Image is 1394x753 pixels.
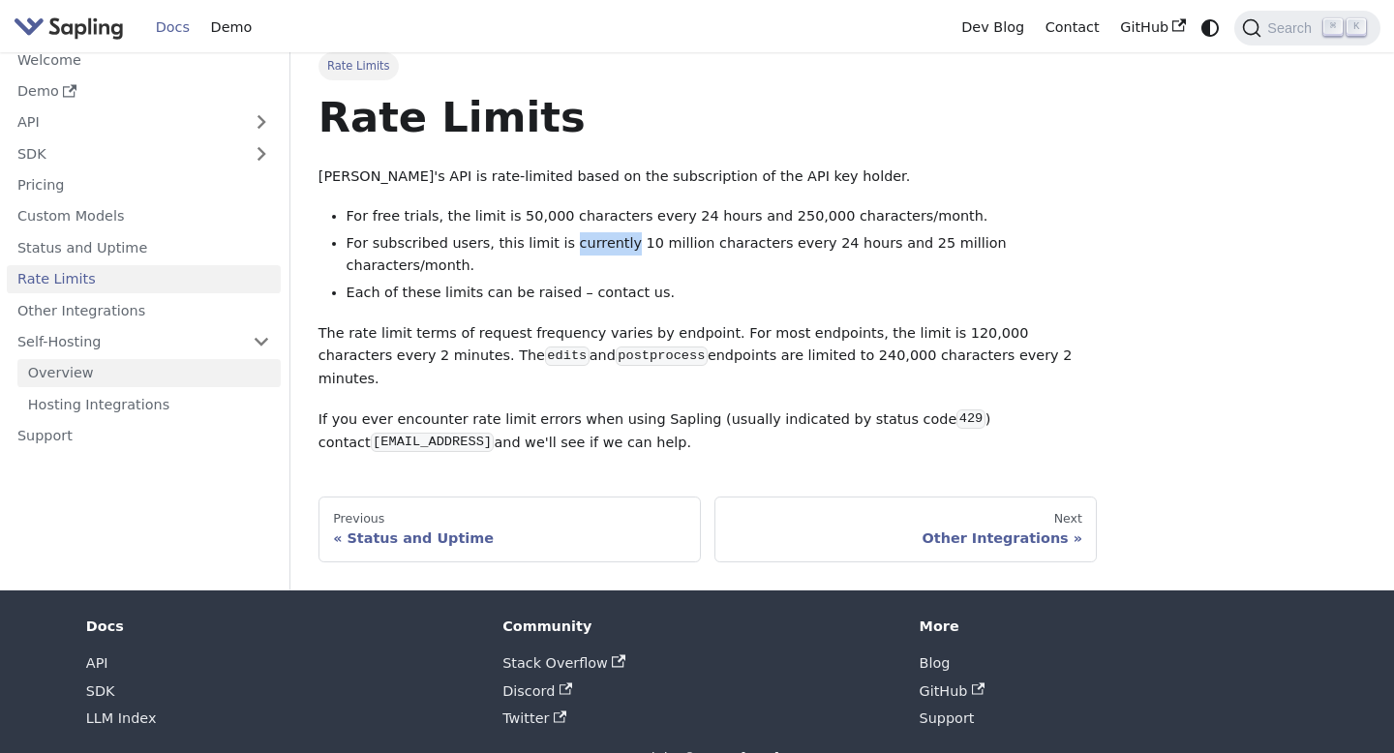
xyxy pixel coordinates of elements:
p: [PERSON_NAME]'s API is rate-limited based on the subscription of the API key holder. [318,166,1098,189]
a: Support [7,422,281,450]
a: Other Integrations [7,296,281,324]
a: Blog [920,655,951,671]
a: API [7,108,242,136]
span: Search [1261,20,1323,36]
a: Pricing [7,171,281,199]
a: Self-Hosting [7,328,281,356]
div: Previous [333,511,685,527]
li: Each of these limits can be raised – contact us. [347,282,1098,305]
button: Search (Command+K) [1234,11,1379,45]
a: PreviousStatus and Uptime [318,497,701,562]
a: SDK [86,683,115,699]
a: GitHub [1109,13,1196,43]
div: Docs [86,617,475,635]
li: For free trials, the limit is 50,000 characters every 24 hours and 250,000 characters/month. [347,205,1098,228]
div: More [920,617,1309,635]
a: Support [920,710,975,726]
a: Hosting Integrations [17,390,281,418]
a: API [86,655,108,671]
a: Welcome [7,45,281,74]
p: If you ever encounter rate limit errors when using Sapling (usually indicated by status code ) co... [318,408,1098,455]
a: Overview [17,359,281,387]
div: Status and Uptime [333,529,685,547]
a: Rate Limits [7,265,281,293]
a: Custom Models [7,202,281,230]
a: Status and Uptime [7,233,281,261]
a: Discord [502,683,572,699]
kbd: ⌘ [1323,18,1343,36]
a: Demo [200,13,262,43]
a: LLM Index [86,710,157,726]
a: Contact [1035,13,1110,43]
a: Sapling.ai [14,14,131,42]
a: Twitter [502,710,566,726]
div: Next [730,511,1082,527]
img: Sapling.ai [14,14,124,42]
code: edits [545,346,590,366]
code: postprocess [616,346,708,366]
a: Docs [145,13,200,43]
a: SDK [7,139,242,167]
div: Community [502,617,892,635]
nav: Breadcrumbs [318,52,1098,79]
a: Demo [7,77,281,105]
button: Expand sidebar category 'SDK' [242,139,281,167]
button: Expand sidebar category 'API' [242,108,281,136]
a: Dev Blog [951,13,1034,43]
li: For subscribed users, this limit is currently 10 million characters every 24 hours and 25 million... [347,232,1098,279]
a: NextOther Integrations [714,497,1097,562]
code: 429 [956,409,985,429]
a: GitHub [920,683,985,699]
code: [EMAIL_ADDRESS] [371,433,495,452]
div: Other Integrations [730,529,1082,547]
button: Switch between dark and light mode (currently system mode) [1197,14,1225,42]
a: Stack Overflow [502,655,624,671]
kbd: K [1347,18,1366,36]
span: Rate Limits [318,52,399,79]
p: The rate limit terms of request frequency varies by endpoint. For most endpoints, the limit is 12... [318,322,1098,391]
nav: Docs pages [318,497,1098,562]
h1: Rate Limits [318,91,1098,143]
